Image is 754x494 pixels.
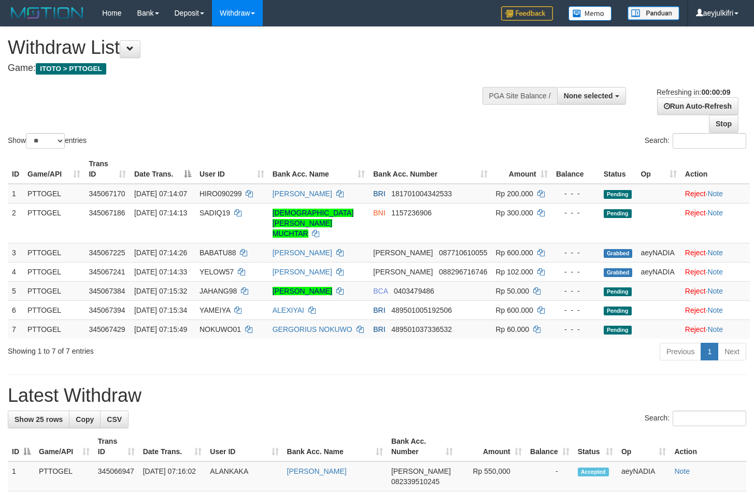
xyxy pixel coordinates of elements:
span: Copy 0403479486 to clipboard [394,287,434,295]
span: Accepted [578,468,609,476]
span: YAMEIYA [200,306,230,314]
td: · [681,281,750,300]
td: · [681,300,750,319]
div: - - - [556,267,595,277]
span: Show 25 rows [15,415,63,424]
td: PTTOGEL [23,281,84,300]
span: Copy 1157236906 to clipboard [391,209,432,217]
td: PTTOGEL [23,262,84,281]
span: Rp 60.000 [496,325,530,333]
a: [PERSON_NAME] [273,287,332,295]
th: Status [600,154,637,184]
a: Note [707,190,723,198]
th: Bank Acc. Name: activate to sort column ascending [268,154,369,184]
td: 3 [8,243,23,262]
th: Action [681,154,750,184]
span: Pending [604,287,632,296]
span: Copy 088296716746 to clipboard [439,268,487,276]
span: [PERSON_NAME] [373,249,433,257]
span: 345067241 [89,268,125,276]
th: Amount: activate to sort column ascending [492,154,552,184]
span: 345067384 [89,287,125,295]
td: - [526,461,574,491]
span: BABATU88 [200,249,236,257]
span: Rp 50.000 [496,287,530,295]
a: Run Auto-Refresh [657,97,738,115]
label: Show entries [8,133,87,149]
h1: Withdraw List [8,37,492,58]
td: ALANKAKA [206,461,282,491]
button: None selected [557,87,626,105]
span: [DATE] 07:15:49 [134,325,187,333]
a: Reject [685,325,706,333]
img: Feedback.jpg [501,6,553,21]
td: · [681,319,750,339]
span: Refreshing in: [657,88,730,96]
span: BNI [373,209,385,217]
td: PTTOGEL [35,461,94,491]
span: Rp 200.000 [496,190,533,198]
img: Button%20Memo.svg [568,6,612,21]
span: Rp 300.000 [496,209,533,217]
span: [DATE] 07:15:34 [134,306,187,314]
span: HIRO090299 [200,190,242,198]
td: PTTOGEL [23,243,84,262]
th: Bank Acc. Name: activate to sort column ascending [283,432,387,461]
th: Op: activate to sort column ascending [636,154,680,184]
a: Reject [685,306,706,314]
td: 2 [8,203,23,243]
span: Pending [604,307,632,315]
span: [DATE] 07:15:32 [134,287,187,295]
a: Note [707,325,723,333]
th: Amount: activate to sort column ascending [457,432,526,461]
th: Bank Acc. Number: activate to sort column ascending [387,432,457,461]
span: Pending [604,190,632,199]
a: Reject [685,209,706,217]
td: PTTOGEL [23,300,84,319]
div: - - - [556,305,595,315]
div: - - - [556,248,595,258]
a: Note [707,287,723,295]
td: 5 [8,281,23,300]
label: Search: [645,133,746,149]
th: Game/API: activate to sort column ascending [35,432,94,461]
span: Grabbed [604,268,633,277]
a: Copy [69,411,101,428]
th: Status: activate to sort column ascending [574,432,617,461]
span: 345067225 [89,249,125,257]
label: Search: [645,411,746,426]
span: Copy 087710610055 to clipboard [439,249,487,257]
th: Balance [552,154,600,184]
img: MOTION_logo.png [8,5,87,21]
a: Next [718,343,746,360]
span: BCA [373,287,388,295]
div: - - - [556,188,595,199]
th: ID: activate to sort column descending [8,432,35,461]
td: 7 [8,319,23,339]
span: Copy 489501037336532 to clipboard [391,325,452,333]
h4: Game: [8,63,492,74]
span: YELOW57 [200,268,234,276]
th: Game/API: activate to sort column ascending [23,154,84,184]
td: 6 [8,300,23,319]
a: Show 25 rows [8,411,69,428]
span: [DATE] 07:14:07 [134,190,187,198]
a: [DEMOGRAPHIC_DATA][PERSON_NAME] MUCHTAR [273,209,354,238]
th: Date Trans.: activate to sort column ascending [139,432,206,461]
th: Action [670,432,746,461]
span: Copy [76,415,94,424]
span: JAHANG98 [200,287,237,295]
td: 1 [8,461,35,491]
span: BRI [373,325,385,333]
span: [DATE] 07:14:33 [134,268,187,276]
span: CSV [107,415,122,424]
span: 345067186 [89,209,125,217]
th: Balance: activate to sort column ascending [526,432,574,461]
a: [PERSON_NAME] [273,268,332,276]
span: 345067394 [89,306,125,314]
a: Note [707,306,723,314]
td: · [681,184,750,204]
td: 4 [8,262,23,281]
span: 345067170 [89,190,125,198]
span: Copy 181701004342533 to clipboard [391,190,452,198]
